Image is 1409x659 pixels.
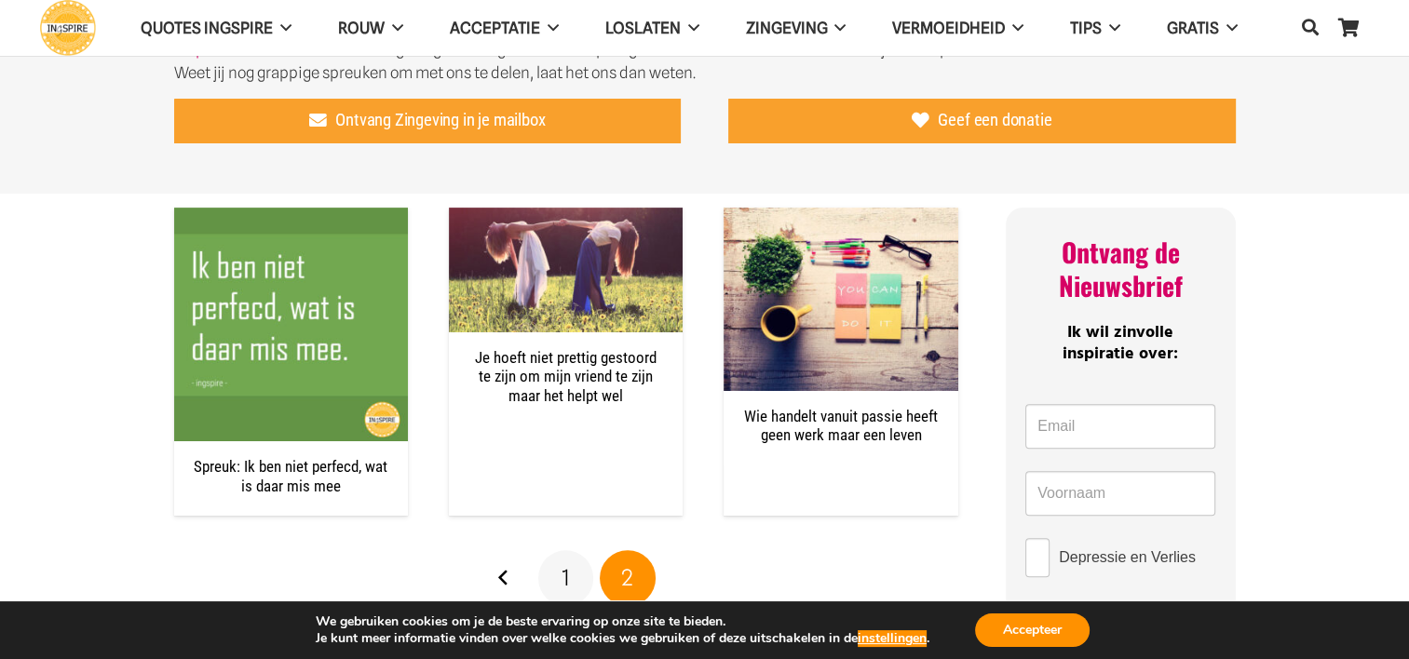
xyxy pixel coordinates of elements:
[1059,545,1196,569] span: Depressie en Verlies
[728,99,1236,143] a: Geef een donatie
[975,613,1090,647] button: Accepteer
[315,5,427,52] a: ROUW
[621,564,633,591] span: 2
[174,209,408,228] a: Spreuk: Ik ben niet perfecd, wat is daar mis mee
[744,407,938,444] a: Wie handelt vanuit passie heeft geen werk maar een leven
[1025,538,1050,577] input: Depressie en Verlies
[1063,319,1178,368] span: Ik wil zinvolle inspiratie over:
[335,110,545,130] span: Ontvang Zingeving in je mailbox
[724,208,957,391] img: Boost jouw motivatie in 8 stappen! - ingspire.nl
[1059,599,1215,646] span: Acceptatie en [GEOGRAPHIC_DATA]
[1144,5,1261,52] a: GRATIS
[600,550,656,606] span: Pagina 2
[1025,404,1215,449] input: Email
[338,19,385,37] span: ROUW
[194,457,387,494] a: Spreuk: Ik ben niet perfecd, wat is daar mis mee
[582,5,723,52] a: Loslaten
[117,5,315,52] a: QUOTES INGSPIRE
[450,19,540,37] span: Acceptatie
[722,5,869,52] a: Zingeving
[316,613,929,630] p: We gebruiken cookies om je de beste ervaring op onze site te bieden.
[858,630,927,647] button: instellingen
[724,209,957,228] a: Wie handelt vanuit passie heeft geen werk maar een leven
[1167,19,1219,37] span: GRATIS
[869,5,1047,52] a: VERMOEIDHEID
[1025,471,1215,516] input: Voornaam
[1070,19,1102,37] span: TIPS
[538,550,594,606] a: Pagina 1
[427,5,582,52] a: Acceptatie
[1292,6,1329,50] a: Zoeken
[562,564,570,591] span: 1
[174,208,408,441] img: Spreuk: Ik ben niet perfecd, wat is daar mis mee
[174,99,682,143] a: Ontvang Zingeving in je mailbox
[1059,233,1183,304] span: Ontvang de Nieuwsbrief
[605,19,681,37] span: Loslaten
[449,209,683,228] a: Je hoeft niet prettig gestoord te zijn om mijn vriend te zijn maar het helpt wel
[892,19,1005,37] span: VERMOEIDHEID
[938,110,1051,130] span: Geef een donatie
[316,630,929,647] p: Je kunt meer informatie vinden over welke cookies we gebruiken of deze uitschakelen in de .
[475,348,657,405] a: Je hoeft niet prettig gestoord te zijn om mijn vriend te zijn maar het helpt wel
[141,19,273,37] span: QUOTES INGSPIRE
[1047,5,1144,52] a: TIPS
[745,19,827,37] span: Zingeving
